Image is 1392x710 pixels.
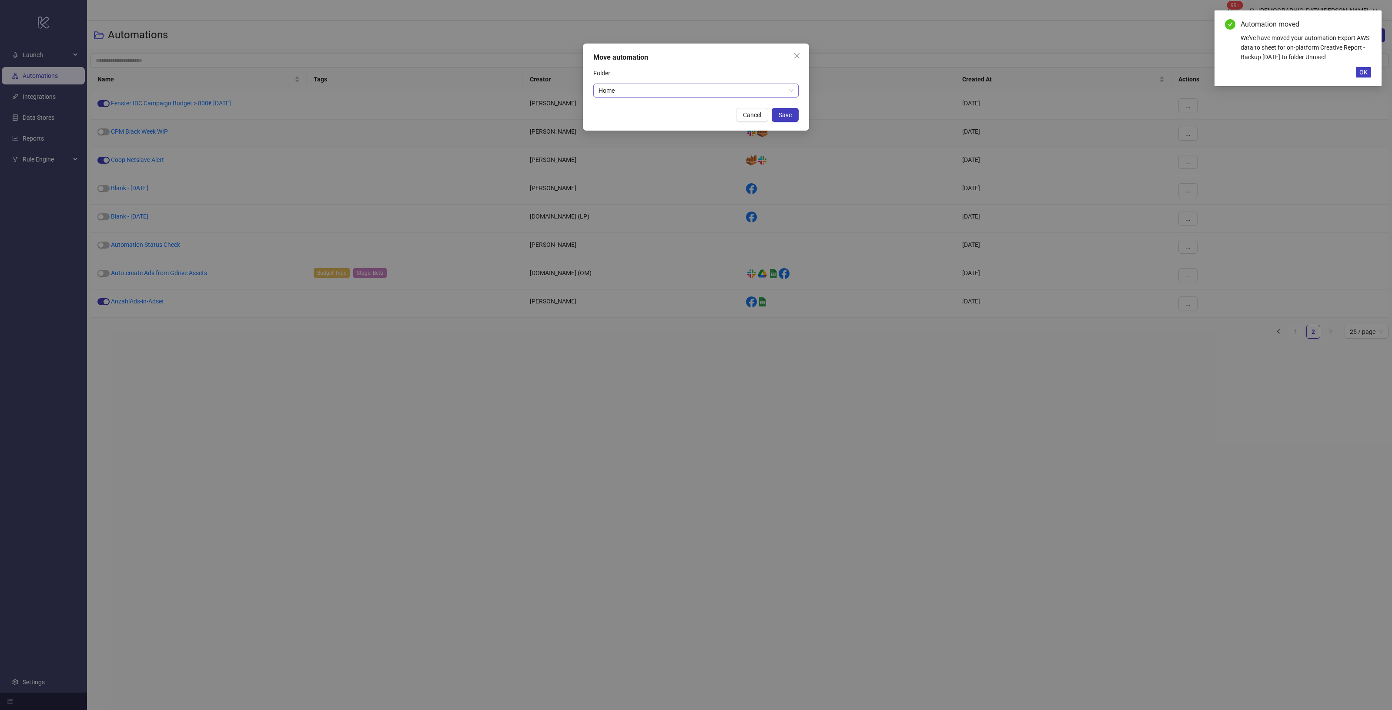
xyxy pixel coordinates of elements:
button: Cancel [736,108,768,122]
div: We've have moved your automation Export AWS data to sheet for on-platform Creative Report - Backu... [1241,33,1371,62]
span: Cancel [743,111,761,118]
button: Save [772,108,799,122]
div: Automation moved [1241,19,1371,30]
button: OK [1356,67,1371,77]
span: Save [779,111,792,118]
span: close [793,52,800,59]
div: Move automation [593,52,799,63]
a: Close [1362,19,1371,29]
span: OK [1359,69,1368,76]
label: Folder [593,66,616,80]
span: Home [599,84,793,97]
span: check-circle [1225,19,1235,30]
button: Close [790,49,804,63]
